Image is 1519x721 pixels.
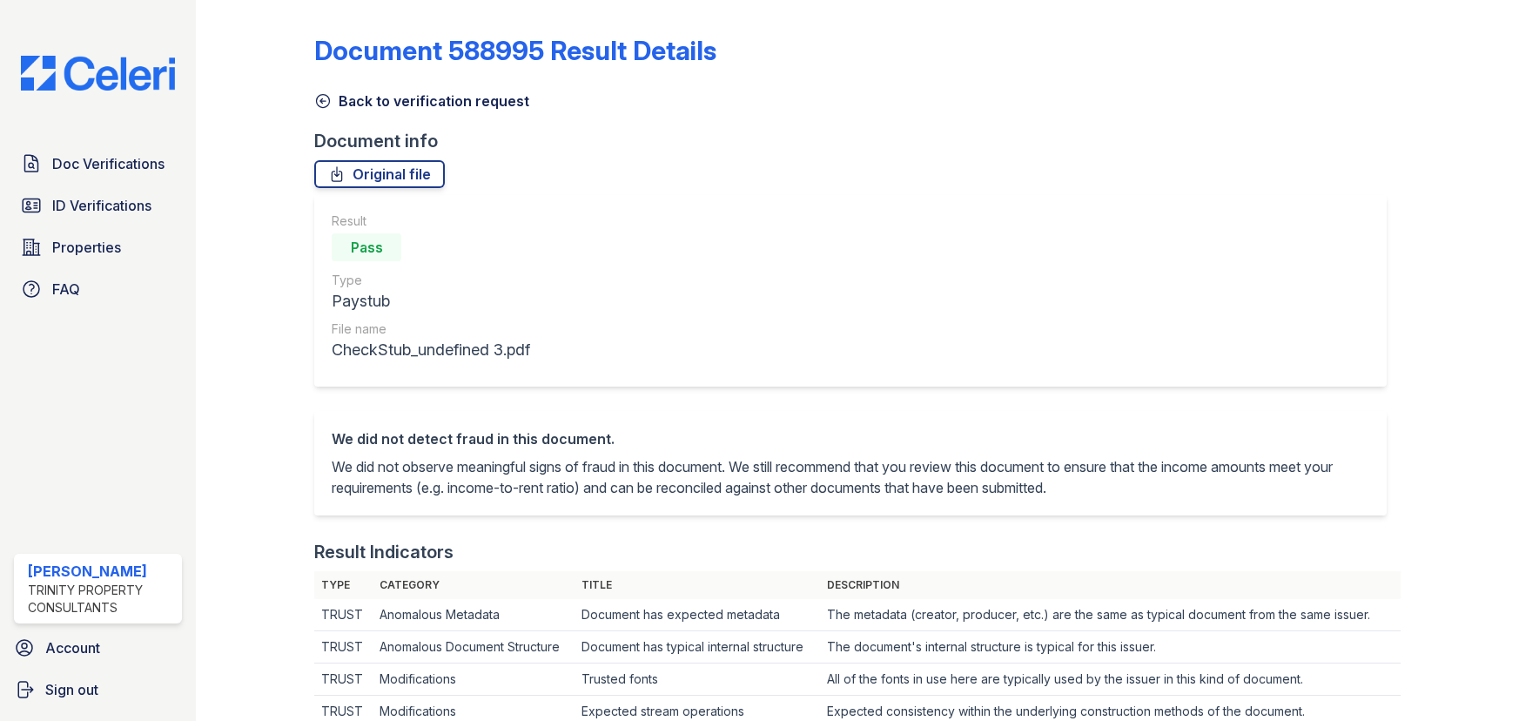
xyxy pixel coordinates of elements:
[52,279,80,300] span: FAQ
[575,631,820,664] td: Document has typical internal structure
[575,599,820,631] td: Document has expected metadata
[14,188,182,223] a: ID Verifications
[28,582,175,617] div: Trinity Property Consultants
[332,212,530,230] div: Result
[52,195,151,216] span: ID Verifications
[332,233,401,261] div: Pass
[332,272,530,289] div: Type
[332,289,530,313] div: Paystub
[314,91,529,111] a: Back to verification request
[14,272,182,307] a: FAQ
[7,672,189,707] a: Sign out
[373,599,575,631] td: Anomalous Metadata
[332,428,1369,449] div: We did not detect fraud in this document.
[314,599,373,631] td: TRUST
[314,571,373,599] th: Type
[314,631,373,664] td: TRUST
[314,35,716,66] a: Document 588995 Result Details
[820,599,1401,631] td: The metadata (creator, producer, etc.) are the same as typical document from the same issuer.
[332,338,530,362] div: CheckStub_undefined 3.pdf
[820,631,1401,664] td: The document's internal structure is typical for this issuer.
[575,571,820,599] th: Title
[45,637,100,658] span: Account
[14,230,182,265] a: Properties
[7,56,189,91] img: CE_Logo_Blue-a8612792a0a2168367f1c8372b55b34899dd931a85d93a1a3d3e32e68fde9ad4.png
[52,237,121,258] span: Properties
[373,631,575,664] td: Anomalous Document Structure
[7,630,189,665] a: Account
[14,146,182,181] a: Doc Verifications
[575,664,820,696] td: Trusted fonts
[52,153,165,174] span: Doc Verifications
[45,679,98,700] span: Sign out
[314,129,1401,153] div: Document info
[373,571,575,599] th: Category
[373,664,575,696] td: Modifications
[28,561,175,582] div: [PERSON_NAME]
[332,320,530,338] div: File name
[314,160,445,188] a: Original file
[820,664,1401,696] td: All of the fonts in use here are typically used by the issuer in this kind of document.
[820,571,1401,599] th: Description
[314,664,373,696] td: TRUST
[332,456,1369,498] p: We did not observe meaningful signs of fraud in this document. We still recommend that you review...
[314,540,454,564] div: Result Indicators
